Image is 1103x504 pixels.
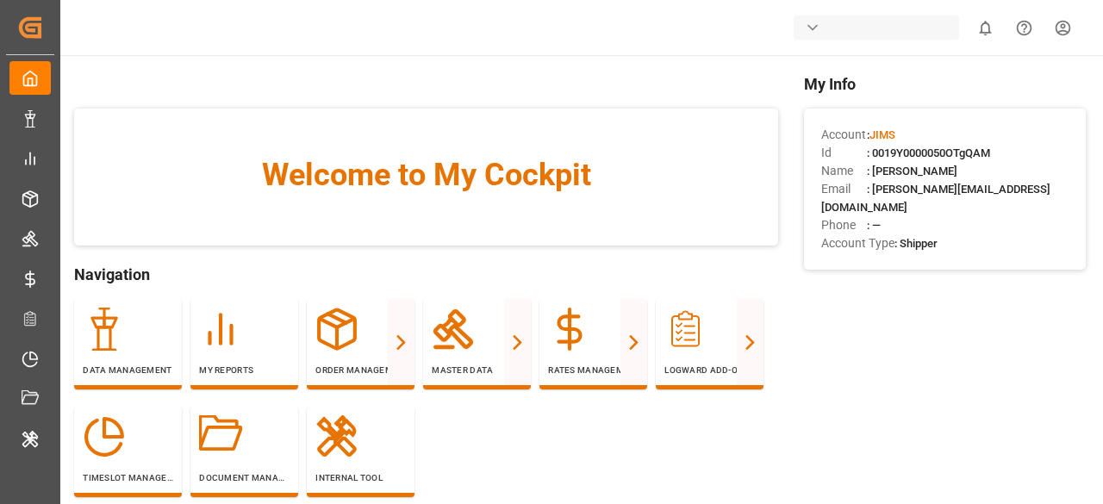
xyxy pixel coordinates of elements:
p: Master Data [432,364,522,376]
p: Order Management [315,364,406,376]
span: Account [821,126,867,144]
span: Navigation [74,263,778,286]
span: : Shipper [894,237,938,250]
span: JIMS [869,128,895,141]
span: Name [821,162,867,180]
span: Phone [821,216,867,234]
p: Timeslot Management V2 [83,471,173,484]
span: : — [867,219,881,232]
span: : [PERSON_NAME] [867,165,957,177]
p: Internal Tool [315,471,406,484]
p: Document Management [199,471,290,484]
p: Logward Add-ons [664,364,755,376]
span: : 0019Y0000050OTgQAM [867,146,990,159]
span: My Info [804,72,1086,96]
span: : [PERSON_NAME][EMAIL_ADDRESS][DOMAIN_NAME] [821,183,1050,214]
p: My Reports [199,364,290,376]
span: : [867,128,895,141]
span: Account Type [821,234,894,252]
span: Email [821,180,867,198]
button: show 0 new notifications [966,9,1005,47]
p: Rates Management [548,364,639,376]
button: Help Center [1005,9,1044,47]
span: Id [821,144,867,162]
p: Data Management [83,364,173,376]
span: Welcome to My Cockpit [109,152,744,198]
